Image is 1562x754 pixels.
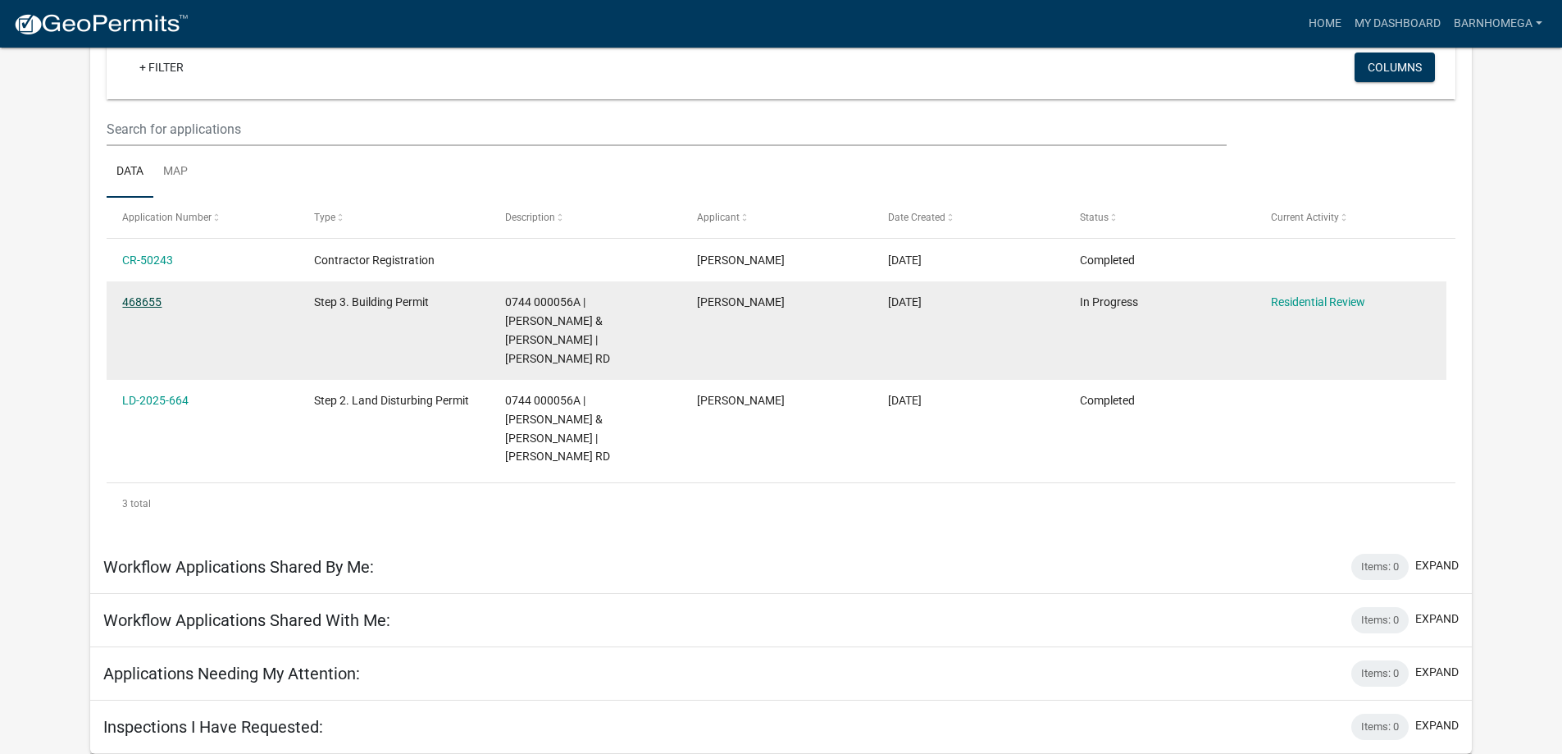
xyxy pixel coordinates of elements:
[1080,295,1138,308] span: In Progress
[505,212,555,223] span: Description
[888,254,922,267] span: 09/03/2025
[1063,198,1255,237] datatable-header-cell: Status
[314,394,469,407] span: Step 2. Land Disturbing Permit
[122,295,162,308] a: 468655
[1351,714,1409,740] div: Items: 0
[1415,610,1459,628] button: expand
[697,295,785,308] span: Dewayne Ivey
[888,295,922,308] span: 08/25/2025
[103,557,374,577] h5: Workflow Applications Shared By Me:
[103,717,323,737] h5: Inspections I Have Requested:
[1355,53,1435,82] button: Columns
[1255,198,1446,237] datatable-header-cell: Current Activity
[697,394,785,407] span: Dewayne Ivey
[1351,607,1409,633] div: Items: 0
[697,212,740,223] span: Applicant
[1351,660,1409,687] div: Items: 0
[122,212,212,223] span: Application Number
[1080,254,1135,267] span: Completed
[107,198,298,237] datatable-header-cell: Application Number
[888,212,945,223] span: Date Created
[107,146,153,199] a: Data
[681,198,872,237] datatable-header-cell: Applicant
[298,198,490,237] datatable-header-cell: Type
[90,10,1472,541] div: collapse
[314,295,429,308] span: Step 3. Building Permit
[697,254,785,267] span: Dewayne Ivey
[1415,717,1459,734] button: expand
[1271,212,1339,223] span: Current Activity
[1271,295,1365,308] a: Residential Review
[1080,394,1135,407] span: Completed
[1080,212,1109,223] span: Status
[505,295,610,364] span: 0744 000056A | NANCE JEFFREY & JULIE TURNER | JARRELL HOGG RD
[103,610,390,630] h5: Workflow Applications Shared With Me:
[1302,8,1348,39] a: Home
[505,394,610,463] span: 0744 000056A | NANCE JEFFREY & JULIE TURNER | JARRELL HOGG RD
[1447,8,1549,39] a: BarnHomeGA
[888,394,922,407] span: 06/23/2025
[153,146,198,199] a: Map
[314,254,435,267] span: Contractor Registration
[490,198,681,237] datatable-header-cell: Description
[872,198,1063,237] datatable-header-cell: Date Created
[126,53,197,82] a: + Filter
[122,254,173,267] a: CR-50243
[1351,554,1409,580] div: Items: 0
[107,112,1226,146] input: Search for applications
[314,212,335,223] span: Type
[1415,557,1459,574] button: expand
[103,664,360,683] h5: Applications Needing My Attention:
[122,394,189,407] a: LD-2025-664
[107,483,1455,524] div: 3 total
[1348,8,1447,39] a: My Dashboard
[1415,664,1459,681] button: expand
